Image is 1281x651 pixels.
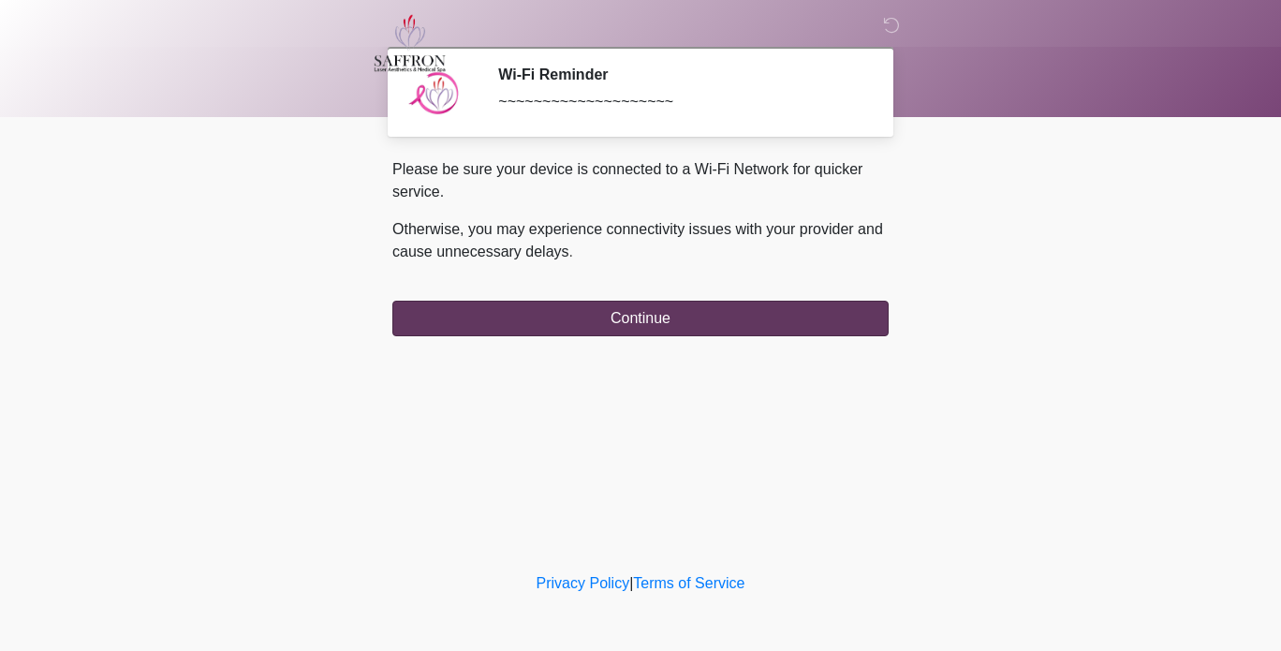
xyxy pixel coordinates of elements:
[392,301,889,336] button: Continue
[633,575,744,591] a: Terms of Service
[374,14,447,72] img: Saffron Laser Aesthetics and Medical Spa Logo
[392,158,889,203] p: Please be sure your device is connected to a Wi-Fi Network for quicker service.
[406,66,463,122] img: Agent Avatar
[392,218,889,263] p: Otherwise, you may experience connectivity issues with your provider and cause unnecessary delays
[629,575,633,591] a: |
[569,244,573,259] span: .
[498,91,861,113] div: ~~~~~~~~~~~~~~~~~~~~
[537,575,630,591] a: Privacy Policy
